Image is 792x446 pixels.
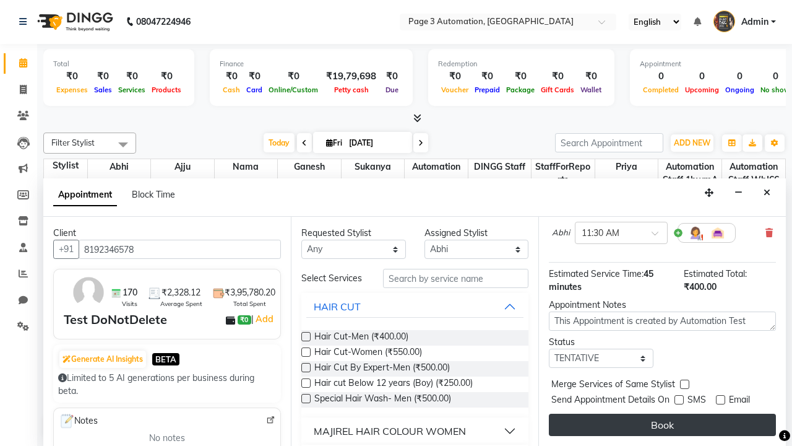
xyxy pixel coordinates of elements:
[532,159,595,188] span: StaffForReports
[342,159,405,175] span: Sukanya
[88,159,151,175] span: Abhi
[306,420,523,442] button: MAJIREL HAIR COLOUR WOMEN
[688,225,703,240] img: Hairdresser.png
[220,59,403,69] div: Finance
[551,378,675,393] span: Merge Services of Same Stylist
[161,286,200,299] span: ₹2,328.12
[152,353,179,365] span: BETA
[538,69,577,84] div: ₹0
[306,295,523,318] button: HAIR CUT
[503,69,538,84] div: ₹0
[710,225,725,240] img: Interior.png
[215,159,278,175] span: Nama
[729,393,750,409] span: Email
[438,85,471,94] span: Voucher
[238,315,251,325] span: ₹0
[314,424,466,439] div: MAJIREL HAIR COLOUR WOMEN
[471,69,503,84] div: ₹0
[59,413,98,429] span: Notes
[278,159,341,175] span: Ganesh
[538,85,577,94] span: Gift Cards
[314,361,450,377] span: Hair Cut By Expert-Men (₹500.00)
[264,133,295,152] span: Today
[149,432,185,445] span: No notes
[292,272,374,285] div: Select Services
[53,69,91,84] div: ₹0
[687,393,706,409] span: SMS
[251,312,275,326] span: |
[233,299,266,308] span: Total Spent
[53,240,79,259] button: +91
[595,159,658,175] span: Priya
[314,330,408,346] span: Hair Cut-Men (₹400.00)
[549,299,776,312] div: Appointment Notes
[658,159,721,188] span: Automation Staff 1bwmA
[321,69,381,84] div: ₹19,79,698
[438,59,605,69] div: Redemption
[424,227,529,240] div: Assigned Stylist
[53,227,281,240] div: Client
[551,393,669,409] span: Send Appointment Details On
[225,286,275,299] span: ₹3,95,780.20
[71,274,106,310] img: avatar
[122,299,137,308] span: Visits
[555,133,663,152] input: Search Appointment
[468,159,532,175] span: DINGG Staff
[383,269,528,288] input: Search by service name
[53,184,117,206] span: Appointment
[59,351,146,368] button: Generate AI Insights
[314,377,473,392] span: Hair cut Below 12 years (Boy) (₹250.00)
[64,310,167,329] div: Test DoNotDelete
[79,240,281,259] input: Search by Name/Mobile/Email/Code
[53,59,184,69] div: Total
[549,336,653,349] div: Status
[722,159,785,188] span: Automation Staff WhJ66
[549,268,643,279] span: Estimated Service Time:
[115,69,148,84] div: ₹0
[684,268,747,279] span: Estimated Total:
[220,69,243,84] div: ₹0
[471,85,503,94] span: Prepaid
[438,69,471,84] div: ₹0
[758,183,776,203] button: Close
[640,69,682,84] div: 0
[713,11,735,32] img: Admin
[91,69,115,84] div: ₹0
[301,227,406,240] div: Requested Stylist
[265,85,321,94] span: Online/Custom
[243,85,265,94] span: Card
[345,134,407,152] input: 2025-10-03
[51,138,95,147] span: Filter Stylist
[674,138,710,147] span: ADD NEW
[53,85,91,94] span: Expenses
[123,286,137,299] span: 170
[136,4,191,39] b: 08047224946
[682,69,722,84] div: 0
[243,69,265,84] div: ₹0
[132,189,175,200] span: Block Time
[220,85,243,94] span: Cash
[722,69,757,84] div: 0
[160,299,202,308] span: Average Spent
[682,85,722,94] span: Upcoming
[503,85,538,94] span: Package
[331,85,372,94] span: Petty cash
[314,346,422,361] span: Hair Cut-Women (₹550.00)
[323,138,345,147] span: Fri
[405,159,468,175] span: Automation
[148,69,184,84] div: ₹0
[671,134,713,152] button: ADD NEW
[32,4,116,39] img: logo
[552,227,570,239] span: Abhi
[684,281,717,292] span: ₹400.00
[314,392,451,408] span: Special Hair Wash- Men (₹500.00)
[549,414,776,436] button: Book
[577,69,605,84] div: ₹0
[254,312,275,326] a: Add
[265,69,321,84] div: ₹0
[722,85,757,94] span: Ongoing
[741,15,768,28] span: Admin
[314,299,361,314] div: HAIR CUT
[148,85,184,94] span: Products
[577,85,605,94] span: Wallet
